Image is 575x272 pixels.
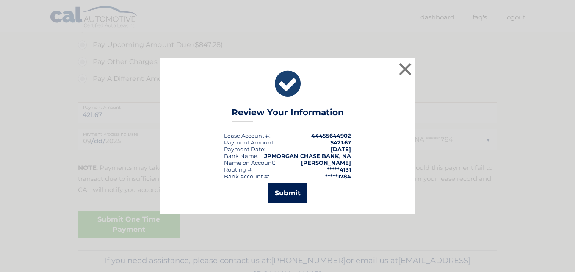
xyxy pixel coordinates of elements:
[224,139,275,146] div: Payment Amount:
[232,107,344,122] h3: Review Your Information
[224,173,269,180] div: Bank Account #:
[264,153,351,159] strong: JPMORGAN CHASE BANK, NA
[397,61,414,78] button: ×
[301,159,351,166] strong: [PERSON_NAME]
[311,132,351,139] strong: 44455644902
[268,183,307,203] button: Submit
[224,146,265,153] div: :
[224,166,253,173] div: Routing #:
[330,139,351,146] span: $421.67
[224,153,259,159] div: Bank Name:
[224,146,264,153] span: Payment Date
[224,132,271,139] div: Lease Account #:
[224,159,275,166] div: Name on Account:
[331,146,351,153] span: [DATE]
